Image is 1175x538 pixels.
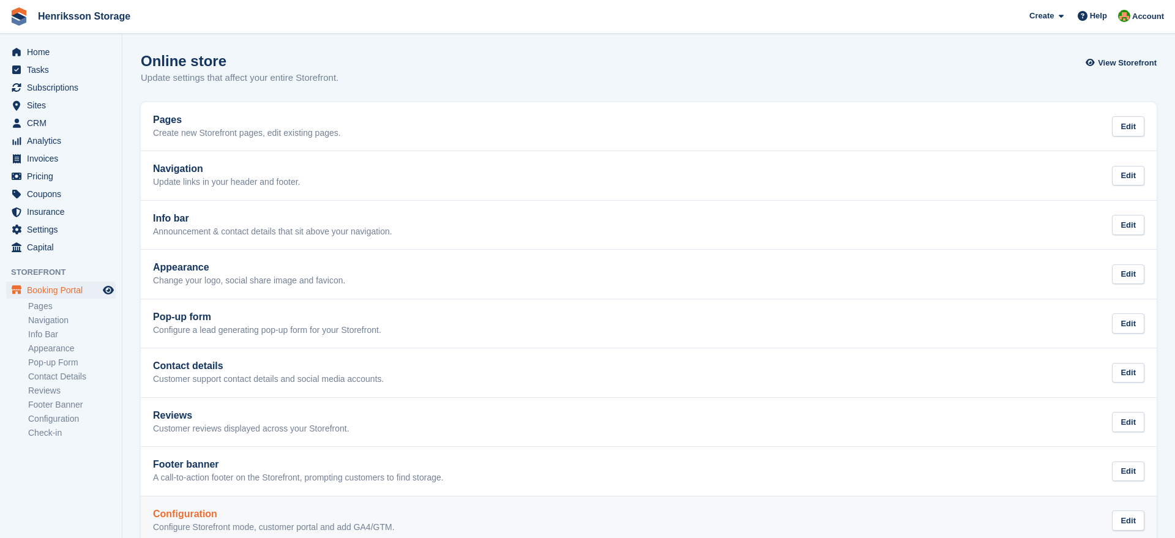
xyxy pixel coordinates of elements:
[10,7,28,26] img: stora-icon-8386f47178a22dfd0bd8f6a31ec36ba5ce8667c1dd55bd0f319d3a0aa187defe.svg
[6,203,116,220] a: menu
[1112,166,1144,186] div: Edit
[141,447,1157,496] a: Footer banner A call-to-action footer on the Storefront, prompting customers to find storage. Edit
[28,357,116,368] a: Pop-up Form
[1112,363,1144,383] div: Edit
[6,43,116,61] a: menu
[27,79,100,96] span: Subscriptions
[153,128,341,139] p: Create new Storefront pages, edit existing pages.
[141,299,1157,348] a: Pop-up form Configure a lead generating pop-up form for your Storefront. Edit
[6,221,116,238] a: menu
[6,282,116,299] a: menu
[28,371,116,383] a: Contact Details
[6,61,116,78] a: menu
[153,312,381,323] h2: Pop-up form
[141,348,1157,397] a: Contact details Customer support contact details and social media accounts. Edit
[153,459,444,470] h2: Footer banner
[153,509,395,520] h2: Configuration
[141,71,338,85] p: Update settings that affect your entire Storefront.
[33,6,135,26] a: Henriksson Storage
[141,151,1157,200] a: Navigation Update links in your header and footer. Edit
[1112,510,1144,531] div: Edit
[153,114,341,125] h2: Pages
[27,114,100,132] span: CRM
[141,53,338,69] h1: Online store
[1112,264,1144,285] div: Edit
[153,262,345,273] h2: Appearance
[153,424,349,435] p: Customer reviews displayed across your Storefront.
[153,325,381,336] p: Configure a lead generating pop-up form for your Storefront.
[1098,57,1157,69] span: View Storefront
[27,185,100,203] span: Coupons
[6,114,116,132] a: menu
[27,168,100,185] span: Pricing
[1089,53,1157,73] a: View Storefront
[153,226,392,237] p: Announcement & contact details that sit above your navigation.
[101,283,116,297] a: Preview store
[1112,215,1144,235] div: Edit
[153,177,300,188] p: Update links in your header and footer.
[6,168,116,185] a: menu
[153,410,349,421] h2: Reviews
[1132,10,1164,23] span: Account
[28,343,116,354] a: Appearance
[153,522,395,533] p: Configure Storefront mode, customer portal and add GA4/GTM.
[28,399,116,411] a: Footer Banner
[153,473,444,484] p: A call-to-action footer on the Storefront, prompting customers to find storage.
[153,275,345,286] p: Change your logo, social share image and favicon.
[141,398,1157,447] a: Reviews Customer reviews displayed across your Storefront. Edit
[153,361,384,372] h2: Contact details
[27,239,100,256] span: Capital
[1112,313,1144,334] div: Edit
[6,239,116,256] a: menu
[28,301,116,312] a: Pages
[27,132,100,149] span: Analytics
[6,97,116,114] a: menu
[27,221,100,238] span: Settings
[141,250,1157,299] a: Appearance Change your logo, social share image and favicon. Edit
[6,185,116,203] a: menu
[141,102,1157,151] a: Pages Create new Storefront pages, edit existing pages. Edit
[28,427,116,439] a: Check-in
[141,201,1157,250] a: Info bar Announcement & contact details that sit above your navigation. Edit
[1118,10,1130,22] img: Mikael Holmström
[28,413,116,425] a: Configuration
[153,374,384,385] p: Customer support contact details and social media accounts.
[27,150,100,167] span: Invoices
[27,203,100,220] span: Insurance
[27,282,100,299] span: Booking Portal
[1112,412,1144,432] div: Edit
[153,163,300,174] h2: Navigation
[1029,10,1054,22] span: Create
[27,97,100,114] span: Sites
[27,61,100,78] span: Tasks
[28,385,116,397] a: Reviews
[28,329,116,340] a: Info Bar
[6,79,116,96] a: menu
[28,315,116,326] a: Navigation
[11,266,122,278] span: Storefront
[1112,116,1144,136] div: Edit
[27,43,100,61] span: Home
[6,150,116,167] a: menu
[1090,10,1107,22] span: Help
[1112,461,1144,482] div: Edit
[6,132,116,149] a: menu
[153,213,392,224] h2: Info bar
